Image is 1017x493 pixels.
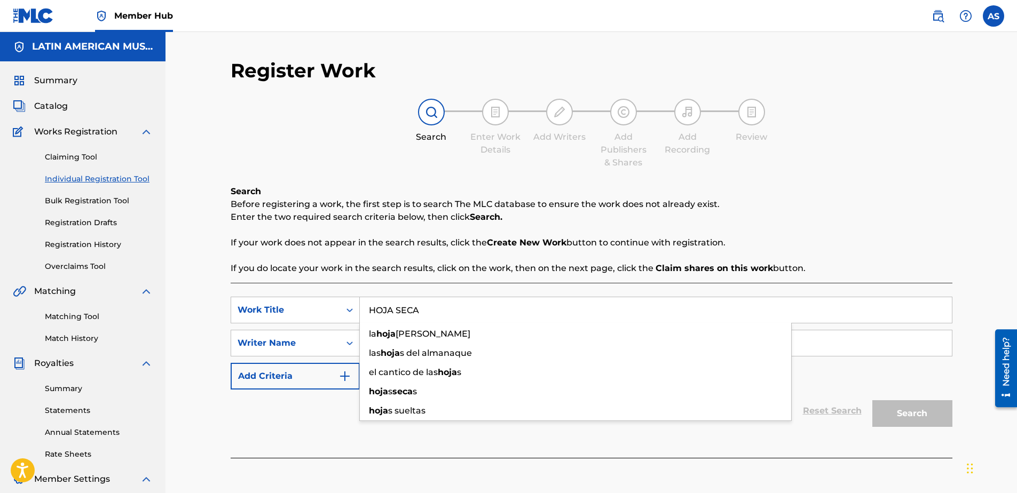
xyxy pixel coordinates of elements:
div: Help [955,5,976,27]
img: help [959,10,972,22]
img: step indicator icon for Add Writers [553,106,566,118]
span: las [369,348,381,358]
img: Member Settings [13,473,26,486]
img: step indicator icon for Add Recording [681,106,694,118]
div: Add Writers [533,131,586,144]
img: Summary [13,74,26,87]
div: Drag [967,452,973,484]
span: s sueltas [388,405,425,416]
a: CatalogCatalog [13,100,68,113]
h5: LATIN AMERICAN MUSIC CO., INC. [32,41,153,53]
span: s [457,367,461,377]
p: Before registering a work, the first step is to search The MLC database to ensure the work does n... [231,198,952,211]
img: expand [140,125,153,138]
div: Review [725,131,778,144]
strong: seca [392,386,413,396]
span: s [388,386,392,396]
span: Member Hub [114,10,173,22]
a: Overclaims Tool [45,261,153,272]
div: Add Recording [661,131,714,156]
img: Matching [13,285,26,298]
a: Annual Statements [45,427,153,438]
img: Top Rightsholder [95,10,108,22]
a: Summary [45,383,153,394]
span: Royalties [34,357,74,370]
p: If your work does not appear in the search results, click the button to continue with registration. [231,236,952,249]
img: step indicator icon for Search [425,106,438,118]
a: Individual Registration Tool [45,173,153,185]
a: Public Search [927,5,949,27]
a: Registration History [45,239,153,250]
div: Enter Work Details [469,131,522,156]
img: Catalog [13,100,26,113]
a: Claiming Tool [45,152,153,163]
div: Writer Name [238,337,334,349]
iframe: Chat Widget [964,442,1017,493]
strong: hoja [438,367,457,377]
form: Search Form [231,297,952,432]
span: s [413,386,417,396]
img: step indicator icon for Review [745,106,758,118]
div: User Menu [983,5,1004,27]
a: Registration Drafts [45,217,153,228]
button: Add Criteria [231,363,360,389]
strong: hoja [381,348,400,358]
img: 9d2ae6d4665cec9f34b9.svg [338,370,351,383]
span: [PERSON_NAME] [396,329,470,339]
a: Rate Sheets [45,449,153,460]
span: s del almanaque [400,348,472,358]
img: expand [140,357,153,370]
img: expand [140,285,153,298]
a: Statements [45,405,153,416]
strong: hoja [376,329,396,339]
img: MLC Logo [13,8,54,23]
p: Enter the two required search criteria below, then click [231,211,952,224]
strong: Create New Work [487,237,566,248]
a: SummarySummary [13,74,77,87]
div: Work Title [238,304,334,316]
h2: Register Work [231,59,376,83]
img: Accounts [13,41,26,53]
span: la [369,329,376,339]
span: Matching [34,285,76,298]
div: Search [405,131,458,144]
span: Member Settings [34,473,110,486]
a: Matching Tool [45,311,153,322]
div: Add Publishers & Shares [597,131,650,169]
a: Match History [45,333,153,344]
strong: hoja [369,405,388,416]
span: Works Registration [34,125,117,138]
span: Summary [34,74,77,87]
strong: Search. [470,212,502,222]
img: expand [140,473,153,486]
img: Royalties [13,357,26,370]
img: Works Registration [13,125,27,138]
a: Bulk Registration Tool [45,195,153,206]
img: step indicator icon for Add Publishers & Shares [617,106,630,118]
span: Catalog [34,100,68,113]
b: Search [231,186,261,196]
span: el cantico de las [369,367,438,377]
strong: hoja [369,386,388,396]
img: search [932,10,944,22]
img: step indicator icon for Enter Work Details [489,106,502,118]
strong: Claim shares on this work [656,263,773,273]
p: If you do locate your work in the search results, click on the work, then on the next page, click... [231,262,952,275]
iframe: Resource Center [987,325,1017,411]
